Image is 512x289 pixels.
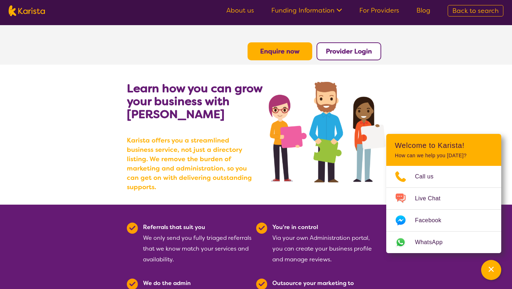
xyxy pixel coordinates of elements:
img: Tick [127,223,138,234]
b: Learn how you can grow your business with [PERSON_NAME] [127,81,262,122]
b: Referrals that suit you [143,223,205,231]
div: Channel Menu [386,134,501,253]
span: WhatsApp [415,237,451,248]
b: You're in control [272,223,318,231]
h2: Welcome to Karista! [395,141,493,150]
a: Web link opens in a new tab. [386,232,501,253]
a: Enquire now [260,47,300,56]
button: Channel Menu [481,260,501,280]
ul: Choose channel [386,166,501,253]
button: Provider Login [317,42,381,60]
div: Via your own Administration portal, you can create your business profile and manage reviews. [272,222,381,265]
div: We only send you fully triaged referrals that we know match your services and availability. [143,222,252,265]
a: Provider Login [326,47,372,56]
span: Call us [415,171,442,182]
a: Blog [416,6,430,15]
a: Back to search [448,5,503,17]
p: How can we help you [DATE]? [395,153,493,159]
span: Live Chat [415,193,449,204]
b: We do the admin [143,279,191,287]
img: Karista logo [9,5,45,16]
img: grow your business with Karista [269,82,385,182]
img: Tick [256,223,267,234]
b: Karista offers you a streamlined business service, not just a directory listing. We remove the bu... [127,136,256,192]
span: Back to search [452,6,499,15]
span: Facebook [415,215,450,226]
button: Enquire now [248,42,312,60]
a: Funding Information [271,6,342,15]
a: For Providers [359,6,399,15]
a: About us [226,6,254,15]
